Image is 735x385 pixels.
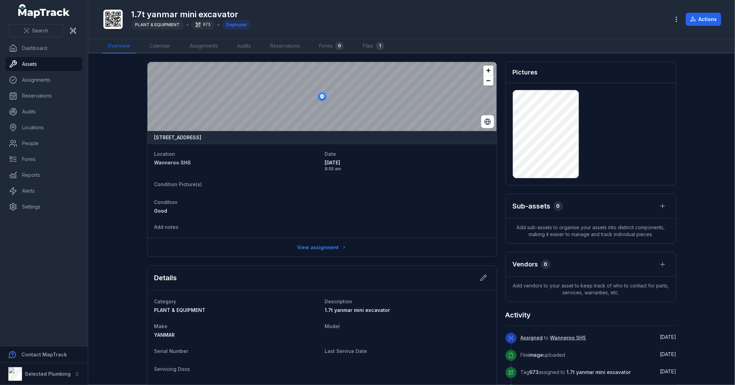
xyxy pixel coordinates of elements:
span: Add sub-assets to organise your assets into distinct components, making it easier to manage and t... [506,219,676,243]
h2: Sub-assets [513,201,551,211]
h2: Activity [506,310,531,320]
a: Assignments [6,73,82,87]
span: Wanneroo SHS [154,160,191,165]
span: [DATE] [325,159,490,166]
a: MapTrack [18,4,70,18]
button: Zoom out [483,75,493,85]
h3: Vendors [513,260,538,269]
a: Calendar [144,39,176,53]
button: Zoom in [483,65,493,75]
a: Settings [6,200,82,214]
a: Wanneroo SHS [154,159,319,166]
a: Dashboard [6,41,82,55]
span: Good [154,208,167,214]
div: 0 [541,260,551,269]
span: [DATE] [660,334,676,340]
time: 5/8/2025, 8:55:45 AM [660,351,676,357]
time: 5/8/2025, 8:55:57 AM [325,159,490,172]
time: 5/8/2025, 8:55:31 AM [660,368,676,374]
span: PLANT & EQUIPMENT [135,22,180,27]
button: Search [8,24,64,37]
a: Assigned [521,334,543,341]
a: People [6,136,82,150]
span: 673 [530,369,539,375]
span: Last Service Date [325,348,367,354]
a: Assignments [184,39,223,53]
a: Locations [6,121,82,134]
a: Reservations [265,39,305,53]
time: 5/8/2025, 8:55:57 AM [660,334,676,340]
span: 1.7t yanmar mini excavator [567,369,631,375]
span: Make [154,323,168,329]
span: YANMAR [154,332,175,338]
span: Servicing Docs [154,366,190,372]
span: Location [154,151,175,157]
span: 8:55 am [325,166,490,172]
span: Serial Number [154,348,188,354]
span: Model [325,323,340,329]
div: 0 [335,42,344,50]
a: Assets [6,57,82,71]
span: Add notes [154,224,179,230]
h1: 1.7t yanmar mini excavator [131,9,251,20]
span: Condition [154,199,178,205]
a: Alerts [6,184,82,198]
span: Condition Picture(s) [154,181,202,187]
button: Switch to Satellite View [481,115,494,128]
span: image [529,352,543,358]
div: 0 [553,201,563,211]
a: Forms [6,152,82,166]
strong: [STREET_ADDRESS] [154,134,202,141]
strong: Selected Plumbing [25,371,71,377]
span: Tag assigned to [521,369,631,375]
span: 1.7t yanmar mini excavator [325,307,390,313]
a: Audits [6,105,82,119]
h2: Details [154,273,177,283]
canvas: Map [147,62,497,131]
div: Deployed [222,20,251,30]
span: Date [325,151,336,157]
a: View assignment [293,241,351,254]
a: Forms0 [314,39,349,53]
span: [DATE] [660,351,676,357]
strong: Contact MapTrack [21,352,67,357]
div: 1 [376,42,384,50]
a: Audits [232,39,256,53]
span: Category [154,298,176,304]
span: Add vendors to your asset to keep track of who to contact for parts, services, warranties, etc. [506,277,676,302]
a: Overview [102,39,136,53]
a: Reports [6,168,82,182]
span: File uploaded [521,352,565,358]
span: [DATE] [660,368,676,374]
span: to [521,335,586,341]
span: Description [325,298,353,304]
a: Wanneroo SHS [550,334,586,341]
a: Reservations [6,89,82,103]
span: Search [32,27,48,34]
span: PLANT & EQUIPMENT [154,307,206,313]
button: Actions [686,13,721,26]
div: 673 [191,20,215,30]
a: Files1 [357,39,390,53]
h3: Pictures [513,68,538,77]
